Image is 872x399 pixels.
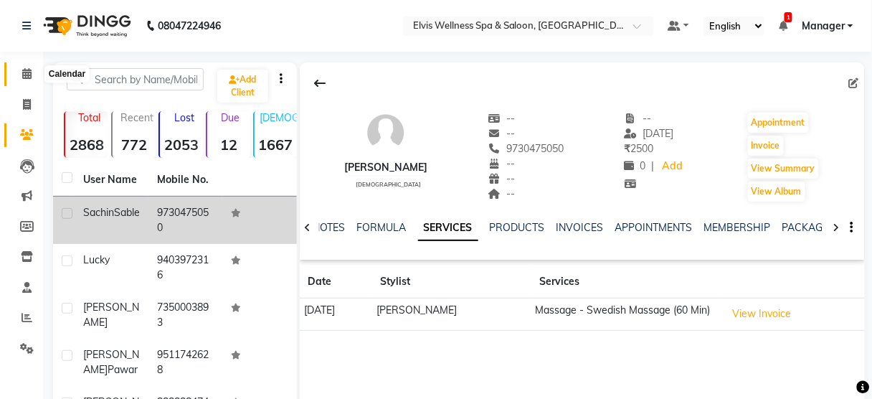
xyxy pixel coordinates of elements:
[118,111,156,124] p: Recent
[748,182,805,202] button: View Album
[148,339,222,386] td: 9511742628
[305,70,336,97] div: Back to Client
[45,66,89,83] div: Calendar
[65,136,108,154] strong: 2868
[531,299,721,331] td: Massage - Swedish Massage (60 Min)
[166,111,203,124] p: Lost
[148,291,222,339] td: 7350003893
[726,303,797,325] button: View Invoice
[313,221,346,234] a: NOTES
[364,111,407,154] img: avatar
[488,127,516,140] span: --
[556,221,604,234] a: INVOICES
[488,187,516,200] span: --
[488,172,516,185] span: --
[344,160,427,175] div: [PERSON_NAME]
[113,136,156,154] strong: 772
[615,221,693,234] a: APPOINTMENTS
[531,266,721,299] th: Services
[782,221,835,234] a: PACKAGES
[785,12,792,22] span: 1
[148,164,222,197] th: Mobile No.
[625,142,631,155] span: ₹
[217,70,268,103] a: Add Client
[260,111,298,124] p: [DEMOGRAPHIC_DATA]
[490,221,545,234] a: PRODUCTS
[300,266,372,299] th: Date
[207,136,250,154] strong: 12
[660,156,686,177] a: Add
[148,197,222,244] td: 9730475050
[748,136,784,156] button: Invoice
[83,206,114,219] span: Sachin
[488,112,516,125] span: --
[418,215,478,241] a: SERVICES
[779,19,787,32] a: 1
[488,157,516,170] span: --
[83,348,139,376] span: [PERSON_NAME]
[71,111,108,124] p: Total
[83,301,139,329] span: [PERSON_NAME]
[704,221,771,234] a: MEMBERSHIP
[37,6,135,46] img: logo
[75,164,148,197] th: User Name
[67,68,204,90] input: Search by Name/Mobile/Email/Code
[625,142,654,155] span: 2500
[802,19,845,34] span: Manager
[158,6,221,46] b: 08047224946
[748,159,819,179] button: View Summary
[748,113,809,133] button: Appointment
[160,136,203,154] strong: 2053
[625,127,674,140] span: [DATE]
[488,142,564,155] span: 9730475050
[300,299,372,331] td: [DATE]
[357,221,407,234] a: FORMULA
[625,112,652,125] span: --
[255,136,298,154] strong: 1667
[372,266,531,299] th: Stylist
[108,363,138,376] span: Pawar
[83,253,110,266] span: Lucky
[356,181,421,188] span: [DEMOGRAPHIC_DATA]
[372,299,531,331] td: [PERSON_NAME]
[114,206,140,219] span: Sable
[148,244,222,291] td: 9403972316
[652,159,655,174] span: |
[625,159,646,172] span: 0
[210,111,250,124] p: Due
